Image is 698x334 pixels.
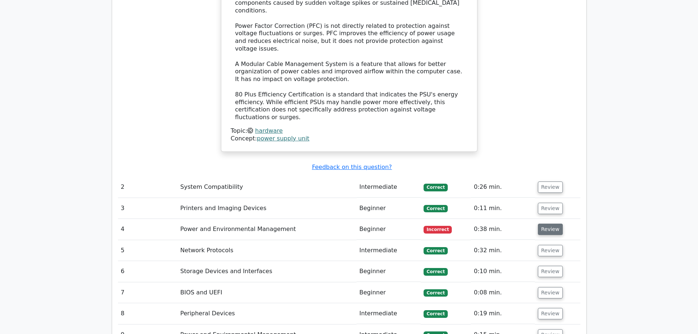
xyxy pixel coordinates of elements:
td: Peripheral Devices [177,303,357,324]
button: Review [538,266,563,277]
td: 0:19 min. [471,303,535,324]
button: Review [538,245,563,256]
button: Review [538,308,563,319]
span: Correct [424,184,447,191]
span: Incorrect [424,226,452,233]
a: Feedback on this question? [312,164,392,170]
td: Intermediate [357,240,421,261]
button: Review [538,203,563,214]
span: Correct [424,247,447,254]
td: 4 [118,219,178,240]
td: 6 [118,261,178,282]
td: 0:38 min. [471,219,535,240]
td: 2 [118,177,178,198]
td: 3 [118,198,178,219]
td: Storage Devices and Interfaces [177,261,357,282]
td: 0:26 min. [471,177,535,198]
a: hardware [255,127,282,134]
td: 0:08 min. [471,282,535,303]
td: 8 [118,303,178,324]
td: 5 [118,240,178,261]
td: Network Protocols [177,240,357,261]
button: Review [538,287,563,298]
span: Correct [424,310,447,318]
span: Correct [424,268,447,275]
td: Printers and Imaging Devices [177,198,357,219]
button: Review [538,224,563,235]
td: Intermediate [357,303,421,324]
td: 0:10 min. [471,261,535,282]
td: Beginner [357,219,421,240]
div: Concept: [231,135,468,143]
td: BIOS and UEFI [177,282,357,303]
td: Beginner [357,198,421,219]
div: Topic: [231,127,468,135]
td: Intermediate [357,177,421,198]
td: 0:32 min. [471,240,535,261]
td: Beginner [357,261,421,282]
td: Beginner [357,282,421,303]
a: power supply unit [257,135,309,142]
button: Review [538,181,563,193]
td: 0:11 min. [471,198,535,219]
span: Correct [424,289,447,297]
td: Power and Environmental Management [177,219,357,240]
span: Correct [424,205,447,212]
td: 7 [118,282,178,303]
td: System Compatibility [177,177,357,198]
